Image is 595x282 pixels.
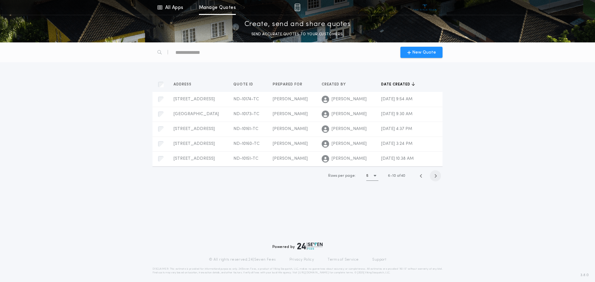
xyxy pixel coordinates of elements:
[381,141,412,146] span: [DATE] 3:24 PM
[174,141,215,146] span: [STREET_ADDRESS]
[322,81,350,88] button: Created by
[174,156,215,161] span: [STREET_ADDRESS]
[273,141,308,146] span: [PERSON_NAME]
[174,82,193,87] span: Address
[152,267,443,275] p: DISCLAIMER: This estimate is provided for informational purposes only. 24|Seven Fees, a product o...
[272,242,323,250] div: Powered by
[294,4,300,11] img: img
[174,127,215,131] span: [STREET_ADDRESS]
[233,156,258,161] span: ND-10151-TC
[413,4,437,11] img: vs-icon
[366,173,368,179] h1: 5
[273,82,304,87] span: Prepared for
[392,174,396,178] span: 10
[381,127,412,131] span: [DATE] 4:37 PM
[366,171,378,181] button: 5
[372,257,386,262] a: Support
[381,156,414,161] span: [DATE] 10:38 AM
[174,97,215,102] span: [STREET_ADDRESS]
[381,97,412,102] span: [DATE] 9:54 AM
[273,156,308,161] span: [PERSON_NAME]
[328,257,359,262] a: Terms of Service
[233,112,259,116] span: ND-10173-TC
[245,20,351,29] p: Create, send and share quotes
[381,112,412,116] span: [DATE] 9:30 AM
[381,81,415,88] button: Date created
[298,271,329,274] a: [URL][DOMAIN_NAME]
[322,82,347,87] span: Created by
[332,141,367,147] span: [PERSON_NAME]
[332,111,367,117] span: [PERSON_NAME]
[289,257,314,262] a: Privacy Policy
[233,82,254,87] span: Quote ID
[273,97,308,102] span: [PERSON_NAME]
[233,81,258,88] button: Quote ID
[209,257,276,262] p: © All rights reserved. 24|Seven Fees
[332,96,367,102] span: [PERSON_NAME]
[412,49,436,56] span: New Quote
[174,81,196,88] button: Address
[580,272,589,278] span: 3.8.0
[397,173,405,179] span: of 40
[388,174,390,178] span: 6
[332,126,367,132] span: [PERSON_NAME]
[400,47,443,58] button: New Quote
[297,242,323,250] img: logo
[251,31,344,37] p: SEND ACCURATE QUOTES TO YOUR CUSTOMERS.
[381,82,412,87] span: Date created
[174,112,219,116] span: [GEOGRAPHIC_DATA]
[233,141,260,146] span: ND-10160-TC
[233,97,259,102] span: ND-10174-TC
[273,127,308,131] span: [PERSON_NAME]
[328,174,356,178] span: Rows per page:
[332,156,367,162] span: [PERSON_NAME]
[273,112,308,116] span: [PERSON_NAME]
[233,127,258,131] span: ND-10161-TC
